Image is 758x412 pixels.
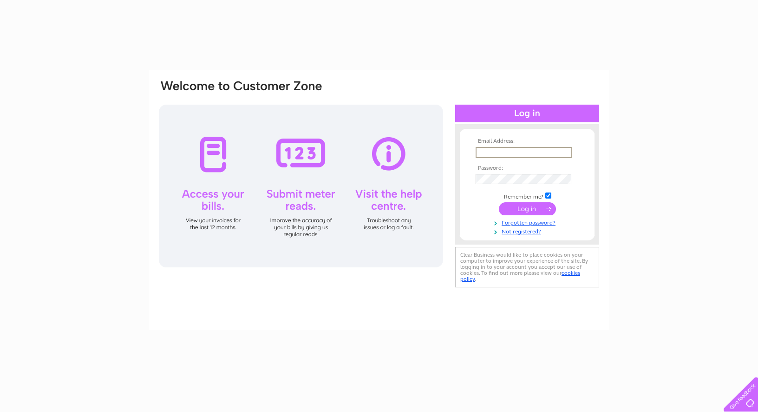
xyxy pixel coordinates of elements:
div: Clear Business would like to place cookies on your computer to improve your experience of the sit... [455,247,599,287]
th: Email Address: [473,138,581,145]
input: Submit [499,202,556,215]
th: Password: [473,165,581,172]
a: Forgotten password? [476,218,581,226]
a: cookies policy [460,270,580,282]
a: Not registered? [476,226,581,235]
td: Remember me? [473,191,581,200]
